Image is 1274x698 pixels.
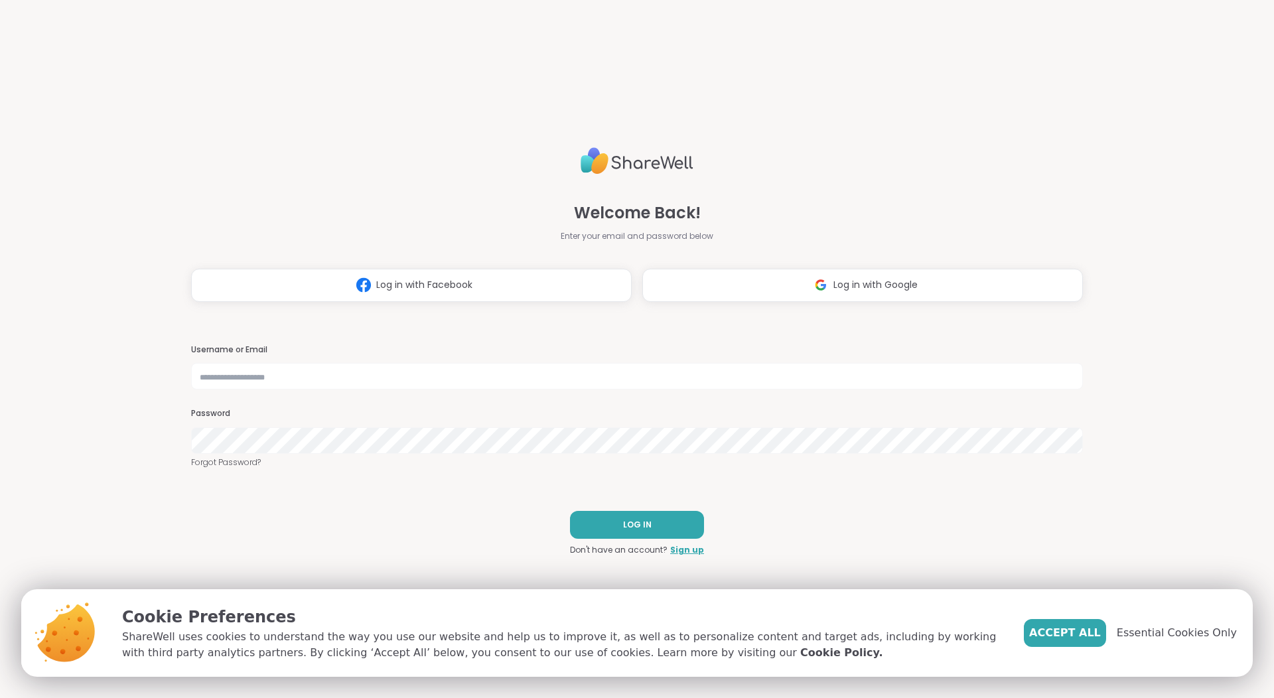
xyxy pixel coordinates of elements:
h3: Username or Email [191,344,1083,356]
p: ShareWell uses cookies to understand the way you use our website and help us to improve it, as we... [122,629,1003,661]
span: Accept All [1029,625,1101,641]
span: Enter your email and password below [561,230,713,242]
button: LOG IN [570,511,704,539]
span: Log in with Google [833,278,918,292]
button: Log in with Facebook [191,269,632,302]
a: Cookie Policy. [800,645,883,661]
button: Log in with Google [642,269,1083,302]
span: Don't have an account? [570,544,668,556]
span: Log in with Facebook [376,278,472,292]
img: ShareWell Logomark [351,273,376,297]
span: LOG IN [623,519,652,531]
img: ShareWell Logo [581,142,693,180]
p: Cookie Preferences [122,605,1003,629]
button: Accept All [1024,619,1106,647]
a: Forgot Password? [191,456,1083,468]
a: Sign up [670,544,704,556]
span: Welcome Back! [574,201,701,225]
h3: Password [191,408,1083,419]
img: ShareWell Logomark [808,273,833,297]
span: Essential Cookies Only [1117,625,1237,641]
